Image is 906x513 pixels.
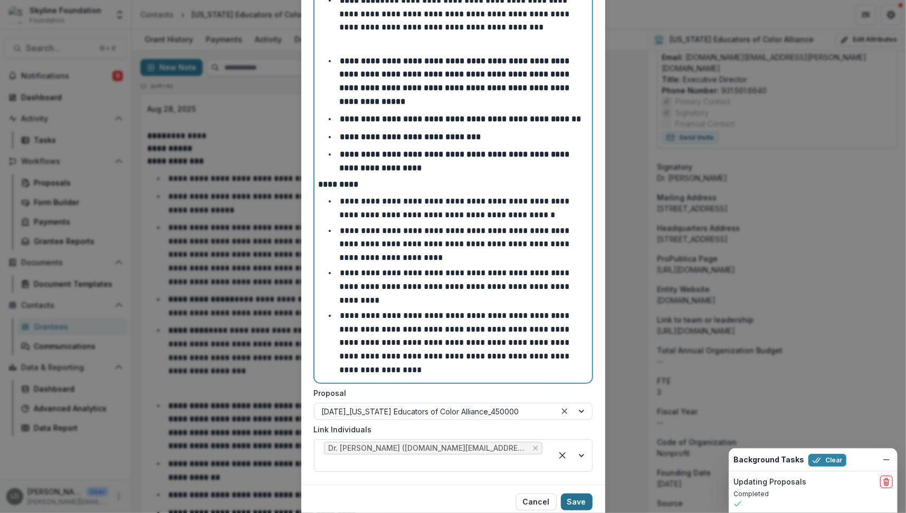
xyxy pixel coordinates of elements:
button: delete [880,476,893,488]
span: Dr. [PERSON_NAME] ([DOMAIN_NAME][EMAIL_ADDRESS][PERSON_NAME][DOMAIN_NAME]) [329,444,528,453]
div: Clear selected options [554,447,571,464]
div: Remove Dr. Diarese George (diarese.george@tneca.org) [531,443,540,453]
button: Clear [808,454,846,467]
label: Link Individuals [314,424,586,435]
p: Completed [733,489,893,499]
button: Save [561,493,593,510]
div: Clear selected options [558,405,571,418]
label: Proposal [314,388,586,399]
button: Dismiss [880,453,893,466]
button: Cancel [516,493,557,510]
h2: Background Tasks [733,456,804,464]
h2: Updating Proposals [733,478,806,487]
